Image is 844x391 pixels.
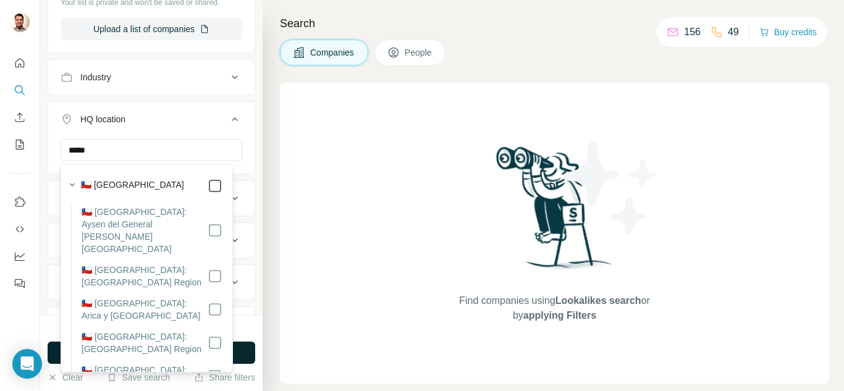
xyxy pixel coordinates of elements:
[48,104,255,139] button: HQ location
[10,52,30,74] button: Quick start
[10,218,30,240] button: Use Surfe API
[684,25,701,40] p: 156
[10,12,30,32] img: Avatar
[48,309,255,339] button: Keywords
[80,113,125,125] div: HQ location
[82,297,208,322] label: 🇨🇱 [GEOGRAPHIC_DATA]: Arica y [GEOGRAPHIC_DATA]
[48,62,255,92] button: Industry
[310,46,355,59] span: Companies
[61,18,242,40] button: Upload a list of companies
[10,191,30,213] button: Use Surfe on LinkedIn
[107,371,170,384] button: Save search
[82,330,208,355] label: 🇨🇱 [GEOGRAPHIC_DATA]: [GEOGRAPHIC_DATA] Region
[405,46,433,59] span: People
[82,264,208,288] label: 🇨🇱 [GEOGRAPHIC_DATA]: [GEOGRAPHIC_DATA] Region
[82,364,208,389] label: 🇨🇱 [GEOGRAPHIC_DATA]: [GEOGRAPHIC_DATA] Region
[12,349,42,379] div: Open Intercom Messenger
[81,179,184,193] label: 🇨🇱 [GEOGRAPHIC_DATA]
[728,25,739,40] p: 49
[48,225,255,255] button: Employees (size)
[48,371,83,384] button: Clear
[523,310,596,321] span: applying Filters
[10,133,30,156] button: My lists
[10,106,30,128] button: Enrich CSV
[759,23,817,41] button: Buy credits
[10,245,30,267] button: Dashboard
[82,206,208,255] label: 🇨🇱 [GEOGRAPHIC_DATA]: Aysen del General [PERSON_NAME][GEOGRAPHIC_DATA]
[491,143,619,281] img: Surfe Illustration - Woman searching with binoculars
[194,371,255,384] button: Share filters
[455,293,653,323] span: Find companies using or by
[555,295,641,306] span: Lookalikes search
[48,342,255,364] button: Run search
[555,132,666,243] img: Surfe Illustration - Stars
[80,71,111,83] div: Industry
[48,267,255,297] button: Technologies
[280,15,829,32] h4: Search
[48,183,255,213] button: Annual revenue ($)
[10,79,30,101] button: Search
[10,272,30,295] button: Feedback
